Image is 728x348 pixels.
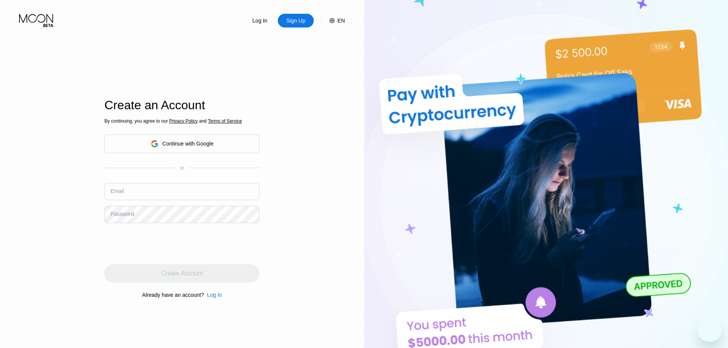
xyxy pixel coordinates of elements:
[110,211,134,217] div: Password
[207,292,222,298] div: Log In
[285,17,306,24] div: Sign Up
[110,188,124,194] div: Email
[104,118,259,124] div: By continuing, you agree to our
[337,18,345,24] div: EN
[242,14,278,28] div: Log In
[104,98,259,112] div: Create an Account
[198,118,208,124] span: and
[321,14,345,28] div: EN
[278,14,314,28] div: Sign Up
[104,229,221,259] iframe: reCAPTCHA
[180,165,184,171] div: or
[204,292,222,298] div: Log In
[142,292,204,298] div: Already have an account?
[169,118,198,124] span: Privacy Policy
[252,17,268,24] div: Log In
[208,118,242,124] span: Terms of Service
[697,317,722,342] iframe: Button to launch messaging window
[104,134,259,153] div: Continue with Google
[162,141,214,147] div: Continue with Google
